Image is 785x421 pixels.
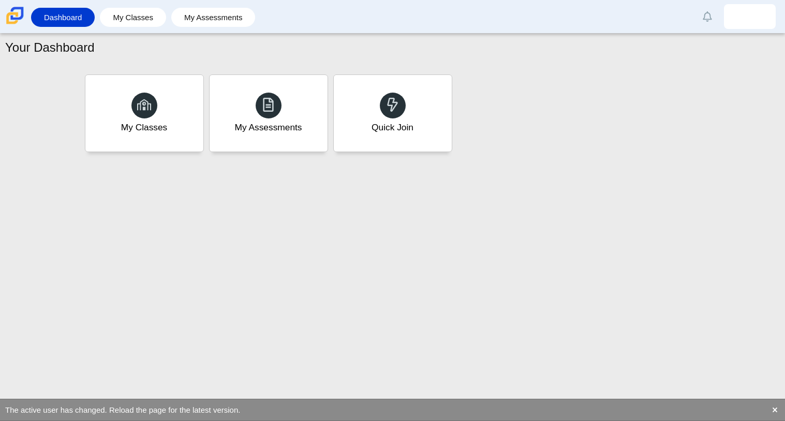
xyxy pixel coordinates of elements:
a: My Assessments [209,74,328,152]
img: nyiana.wells.2BFpGr [742,8,758,25]
a: Alerts [696,5,719,28]
div: The active user has changed. Reload the page for the latest version. [5,404,240,415]
a: Carmen School of Science & Technology [4,19,26,28]
a: Dashboard [36,8,90,27]
a: nyiana.wells.2BFpGr [724,4,776,29]
div: My Classes [121,121,168,134]
a: My Classes [85,74,204,152]
img: Carmen School of Science & Technology [4,5,26,26]
h1: Your Dashboard [5,39,95,56]
a: My Classes [105,8,161,27]
div: Quick Join [372,121,413,134]
a: Quick Join [333,74,452,152]
div: My Assessments [235,121,302,134]
a: My Assessments [176,8,250,27]
a: Close [770,404,780,415]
